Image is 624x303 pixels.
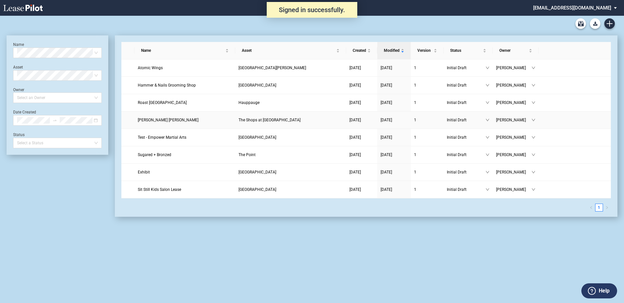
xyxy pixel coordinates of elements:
span: 1 [414,170,416,174]
a: [GEOGRAPHIC_DATA] [239,82,343,89]
th: Created [346,42,377,59]
span: [DATE] [349,170,361,174]
span: 1 [414,83,416,88]
a: [DATE] [349,169,374,175]
a: Sugared + Bronzed [138,151,232,158]
span: [DATE] [381,83,392,88]
span: Initial Draft [447,65,486,71]
a: Atomic Wings [138,65,232,71]
span: Modified [384,47,400,54]
span: [DATE] [349,118,361,122]
li: Previous Page [587,204,595,212]
span: down [531,188,535,192]
span: Test - Empower Martial Arts [138,135,186,140]
a: 1 [414,65,440,71]
span: [DATE] [381,152,392,157]
span: [DATE] [381,66,392,70]
span: [PERSON_NAME] [496,65,531,71]
label: Owner [13,88,24,92]
span: 1 [414,100,416,105]
span: [PERSON_NAME] [496,117,531,123]
th: Status [444,42,493,59]
label: Help [599,287,610,295]
th: Modified [377,42,411,59]
span: [DATE] [381,135,392,140]
span: [DATE] [381,118,392,122]
span: right [605,206,609,209]
a: Archive [575,18,586,29]
span: 1 [414,135,416,140]
span: 1 [414,187,416,192]
span: [PERSON_NAME] [496,82,531,89]
span: [PERSON_NAME] [496,186,531,193]
a: 1 [414,186,440,193]
a: [DATE] [381,99,407,106]
span: down [486,66,489,70]
a: [DATE] [381,65,407,71]
span: Fresh Meadows Place West [239,66,306,70]
span: Initial Draft [447,169,486,175]
span: J. Jill Lease [138,118,198,122]
span: Initial Draft [447,151,486,158]
a: 1 [414,169,440,175]
span: Huntington Shopping Center [239,83,276,88]
th: Asset [235,42,346,59]
span: down [486,153,489,157]
a: Hammer & Nails Grooming Shop [138,82,232,89]
span: down [486,101,489,105]
span: Version [417,47,432,54]
span: down [531,153,535,157]
span: Sugared + Bronzed [138,152,171,157]
span: Exhibit [138,170,150,174]
div: Signed in successfully. [267,2,357,18]
span: down [531,66,535,70]
a: [DATE] [349,151,374,158]
span: [DATE] [349,83,361,88]
a: 1 [414,82,440,89]
button: left [587,204,595,212]
a: [DATE] [381,151,407,158]
span: down [486,135,489,139]
th: Version [411,42,444,59]
a: Roast [GEOGRAPHIC_DATA] [138,99,232,106]
a: [DATE] [349,186,374,193]
a: [GEOGRAPHIC_DATA] [239,134,343,141]
span: Hammer & Nails Grooming Shop [138,83,196,88]
span: Asset [242,47,335,54]
span: Linden Square [239,187,276,192]
span: 1 [414,66,416,70]
a: 1 [414,99,440,106]
span: Sit Still Kids Salon Lease [138,187,181,192]
span: Initial Draft [447,117,486,123]
span: swap-right [52,118,57,123]
span: down [531,170,535,174]
span: down [531,135,535,139]
a: [GEOGRAPHIC_DATA] [239,186,343,193]
a: The Point [239,151,343,158]
a: [DATE] [349,134,374,141]
label: Asset [13,65,23,70]
a: [PERSON_NAME] [PERSON_NAME] [138,117,232,123]
span: Initial Draft [447,82,486,89]
span: Hauppauge [239,100,260,105]
button: Help [581,283,617,298]
span: [PERSON_NAME] [496,99,531,106]
span: [DATE] [349,100,361,105]
span: down [531,101,535,105]
a: Exhibit [138,169,232,175]
span: Status [450,47,482,54]
span: Name [141,47,224,54]
span: Roast Sandwich House [138,100,187,105]
a: [DATE] [381,169,407,175]
span: Crow Canyon Commons [239,135,276,140]
span: Initial Draft [447,134,486,141]
span: The Point [239,152,256,157]
span: Created [353,47,366,54]
a: [GEOGRAPHIC_DATA][PERSON_NAME] [239,65,343,71]
span: [DATE] [381,187,392,192]
span: [DATE] [349,135,361,140]
a: Create new document [604,18,615,29]
span: down [486,118,489,122]
a: Test - Empower Martial Arts [138,134,232,141]
li: 1 [595,204,603,212]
